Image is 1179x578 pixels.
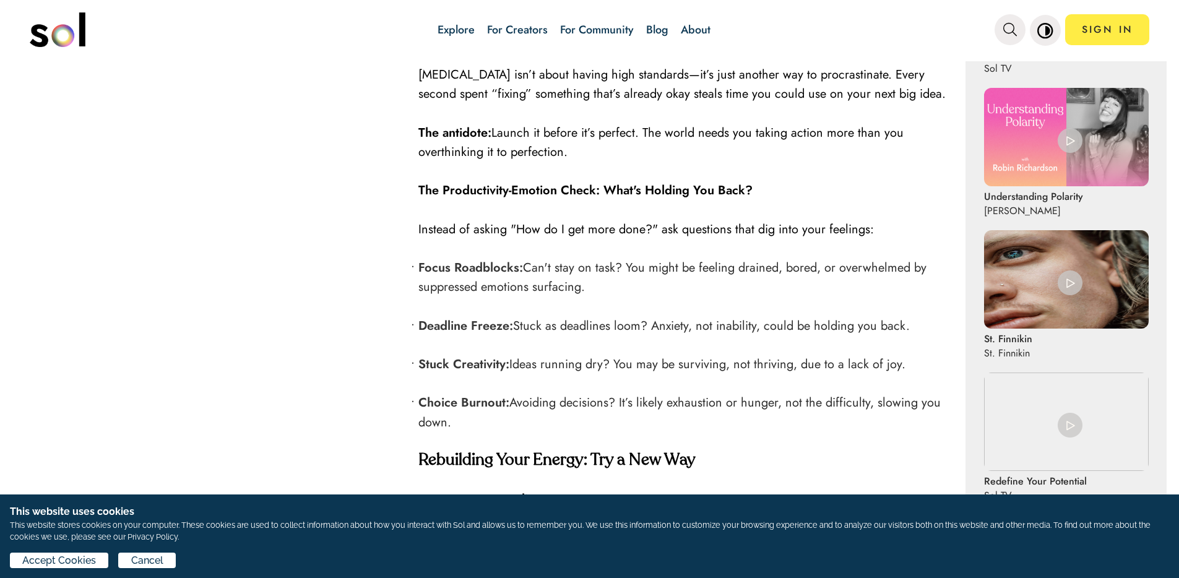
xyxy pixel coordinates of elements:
a: For Creators [487,22,548,38]
a: About [681,22,710,38]
p: Redefine Your Potential [984,474,1087,488]
p: [PERSON_NAME] [984,204,1083,218]
strong: Choice Burnout: [418,394,509,412]
strong: The Productivity-Emotion Check: What's Holding You Back? [418,181,753,199]
span: Cancel [131,553,163,568]
p: St. Finnikin [984,332,1032,346]
span: Instead of asking "How do I get more done?" ask questions that dig into your feelings: [418,220,874,238]
img: play [1058,128,1082,153]
strong: Stuck Creativity: [418,355,509,373]
strong: Focus on Your Feelings [418,490,548,508]
span: Avoiding decisions? It’s likely exhaustion or hunger, not the difficulty, slowing you down. [418,394,941,431]
span: Accept Cookies [22,553,96,568]
span: Stuck as deadlines loom? Anxiety, not inability, could be holding you back. [513,317,910,335]
a: For Community [560,22,634,38]
img: St. Finnikin [984,230,1149,329]
strong: Rebuilding Your Energy: Try a New Way [418,452,696,468]
img: play [1058,413,1082,438]
strong: The antidote: [418,124,491,142]
span: Ideas running dry? You may be surviving, not thriving, due to a lack of joy. [509,355,905,373]
p: St. Finnikin [984,346,1032,360]
a: SIGN IN [1065,14,1149,45]
p: Sol TV [984,488,1087,503]
a: Blog [646,22,668,38]
img: play [1058,270,1082,295]
p: Sol TV [984,61,1090,75]
span: Can't stay on task? You might be feeling drained, bored, or overwhelmed by suppressed emotions su... [418,259,926,296]
span: [MEDICAL_DATA] isn’t about having high standards—it’s just another way to procrastinate. Every se... [418,66,946,103]
span: Launch it before it’s perfect. The world needs you taking action more than you overthinking it to... [418,124,904,161]
a: Explore [438,22,475,38]
img: Redefine Your Potential [984,373,1149,471]
button: Cancel [118,553,175,568]
img: logo [30,12,85,47]
h1: This website uses cookies [10,504,1169,519]
strong: Deadline Freeze: [418,317,513,335]
button: Accept Cookies [10,553,108,568]
strong: Focus Roadblocks: [418,259,523,277]
img: Understanding Polarity [984,88,1149,186]
p: This website stores cookies on your computer. These cookies are used to collect information about... [10,519,1169,543]
nav: main navigation [30,8,1150,51]
p: Understanding Polarity [984,189,1083,204]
